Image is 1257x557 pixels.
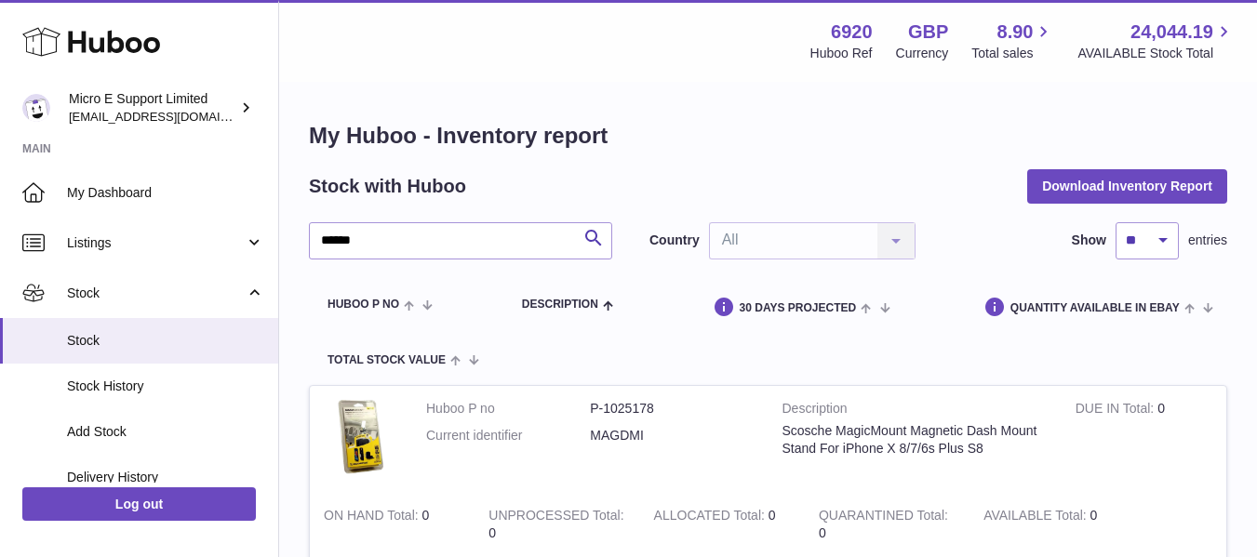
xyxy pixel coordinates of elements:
[782,422,1048,458] div: Scosche MagicMount Magnetic Dash Mount Stand For iPhone X 8/7/6s Plus S8
[997,20,1034,45] span: 8.90
[488,508,623,527] strong: UNPROCESSED Total
[67,332,264,350] span: Stock
[69,109,274,124] span: [EMAIL_ADDRESS][DOMAIN_NAME]
[649,232,700,249] label: Country
[67,184,264,202] span: My Dashboard
[640,493,805,556] td: 0
[310,493,475,556] td: 0
[908,20,948,45] strong: GBP
[654,508,769,527] strong: ALLOCATED Total
[309,121,1227,151] h1: My Huboo - Inventory report
[896,45,949,62] div: Currency
[522,298,598,311] span: Description
[1062,386,1226,493] td: 0
[67,378,264,395] span: Stock History
[969,493,1134,556] td: 0
[324,400,398,474] img: product image
[819,508,948,527] strong: QUARANTINED Total
[67,469,264,486] span: Delivery History
[590,427,754,444] dd: MAGDMI
[426,427,590,444] dt: Current identifier
[590,400,754,418] dd: P-1025178
[328,354,446,366] span: Total stock value
[819,525,826,540] span: 0
[740,302,857,314] span: 30 DAYS PROJECTED
[971,45,1054,62] span: Total sales
[810,45,873,62] div: Huboo Ref
[67,285,245,302] span: Stock
[328,298,399,311] span: Huboo P no
[782,400,1048,422] strong: Description
[1188,232,1227,249] span: entries
[1027,169,1227,203] button: Download Inventory Report
[69,90,236,126] div: Micro E Support Limited
[22,487,256,521] a: Log out
[67,234,245,252] span: Listings
[1072,232,1106,249] label: Show
[22,94,50,122] img: contact@micropcsupport.com
[1010,302,1180,314] span: Quantity Available in eBay
[426,400,590,418] dt: Huboo P no
[983,508,1090,527] strong: AVAILABLE Total
[831,20,873,45] strong: 6920
[1077,45,1235,62] span: AVAILABLE Stock Total
[475,493,639,556] td: 0
[309,174,466,199] h2: Stock with Huboo
[971,20,1054,62] a: 8.90 Total sales
[67,423,264,441] span: Add Stock
[1077,20,1235,62] a: 24,044.19 AVAILABLE Stock Total
[324,508,422,527] strong: ON HAND Total
[1076,401,1157,420] strong: DUE IN Total
[1130,20,1213,45] span: 24,044.19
